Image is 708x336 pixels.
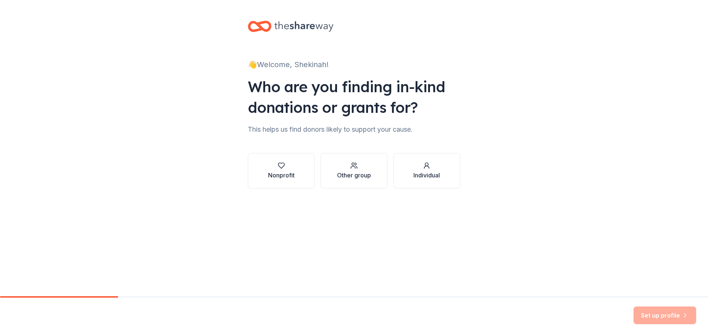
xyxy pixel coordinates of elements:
button: Nonprofit [248,153,315,188]
div: This helps us find donors likely to support your cause. [248,124,460,135]
div: Individual [413,171,440,180]
div: 👋 Welcome, Shekinah! [248,59,460,70]
div: Nonprofit [268,171,295,180]
button: Individual [393,153,460,188]
button: Other group [320,153,387,188]
div: Who are you finding in-kind donations or grants for? [248,76,460,118]
div: Other group [337,171,371,180]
